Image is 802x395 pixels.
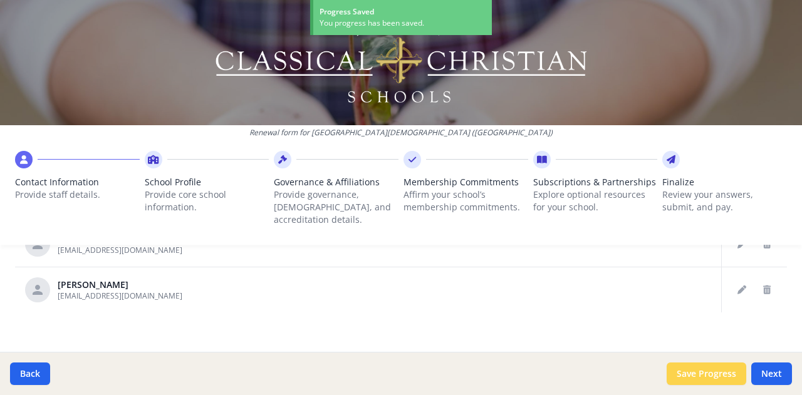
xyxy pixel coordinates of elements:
[404,188,528,213] p: Affirm your school’s membership commitments.
[732,280,752,300] button: Edit staff
[58,279,182,291] div: [PERSON_NAME]
[320,6,486,18] div: Progress Saved
[404,176,528,188] span: Membership Commitments
[533,176,658,188] span: Subscriptions & Partnerships
[274,176,398,188] span: Governance & Affiliations
[15,188,140,201] p: Provide staff details.
[533,188,658,213] p: Explore optional resources for your school.
[15,176,140,188] span: Contact Information
[667,362,746,385] button: Save Progress
[10,362,50,385] button: Back
[145,176,269,188] span: School Profile
[214,19,589,106] img: Logo
[757,280,777,300] button: Delete staff
[320,18,486,29] div: You progress has been saved.
[662,176,787,188] span: Finalize
[274,188,398,226] p: Provide governance, [DEMOGRAPHIC_DATA], and accreditation details.
[751,362,792,385] button: Next
[145,188,269,213] p: Provide core school information.
[662,188,787,213] p: Review your answers, submit, and pay.
[58,290,182,301] span: [EMAIL_ADDRESS][DOMAIN_NAME]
